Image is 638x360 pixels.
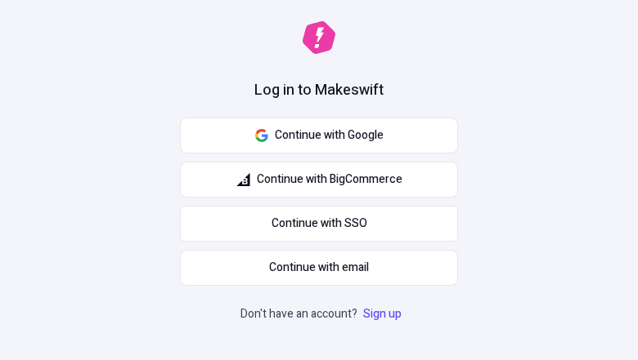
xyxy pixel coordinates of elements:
a: Continue with SSO [180,206,458,242]
a: Sign up [360,305,405,322]
span: Continue with email [269,259,369,277]
button: Continue with email [180,250,458,286]
p: Don't have an account? [240,305,405,323]
button: Continue with BigCommerce [180,162,458,198]
h1: Log in to Makeswift [254,80,384,101]
button: Continue with Google [180,118,458,153]
span: Continue with Google [275,127,384,144]
span: Continue with BigCommerce [257,171,402,189]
